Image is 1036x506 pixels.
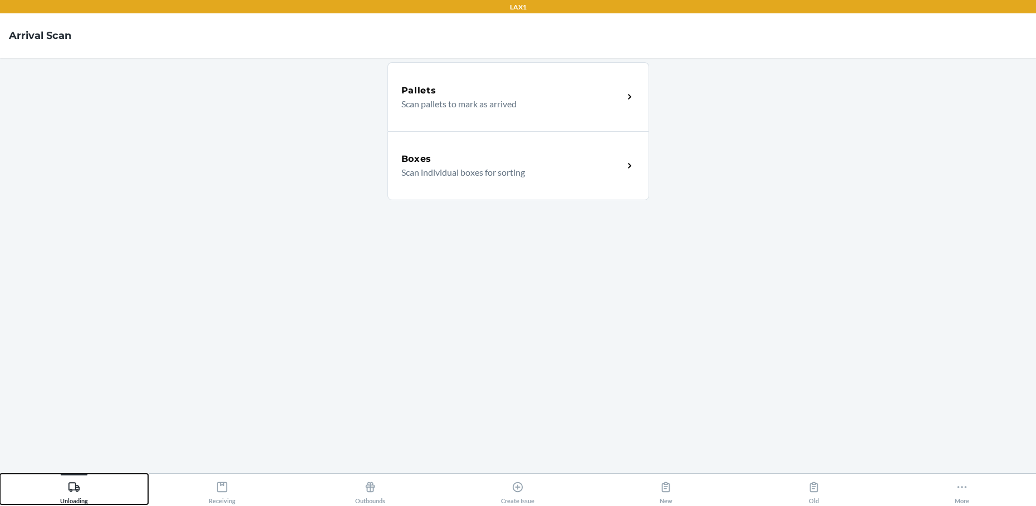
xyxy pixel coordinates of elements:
div: Old [808,477,820,504]
div: Unloading [60,477,88,504]
div: Outbounds [355,477,385,504]
button: Create Issue [444,474,592,504]
div: Receiving [209,477,235,504]
button: Old [740,474,888,504]
button: Receiving [148,474,296,504]
a: BoxesScan individual boxes for sorting [387,131,649,200]
p: LAX1 [510,2,527,12]
a: PalletsScan pallets to mark as arrived [387,62,649,131]
h5: Boxes [401,152,432,166]
h4: Arrival Scan [9,28,71,43]
div: New [660,477,672,504]
button: New [592,474,740,504]
div: More [955,477,969,504]
p: Scan pallets to mark as arrived [401,97,615,111]
p: Scan individual boxes for sorting [401,166,615,179]
div: Create Issue [501,477,534,504]
button: More [888,474,1036,504]
h5: Pallets [401,84,436,97]
button: Outbounds [296,474,444,504]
